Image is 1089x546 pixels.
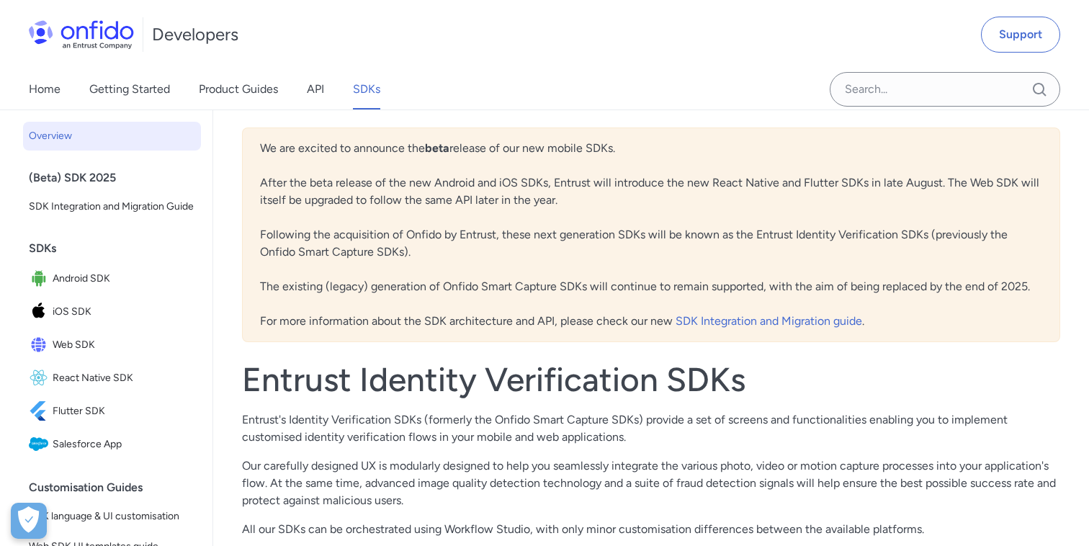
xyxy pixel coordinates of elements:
[830,72,1060,107] input: Onfido search input field
[53,302,195,322] span: iOS SDK
[53,434,195,455] span: Salesforce App
[242,521,1060,538] p: All our SDKs can be orchestrated using Workflow Studio, with only minor customisation differences...
[23,429,201,460] a: IconSalesforce AppSalesforce App
[242,411,1060,446] p: Entrust's Identity Verification SDKs (formerly the Onfido Smart Capture SDKs) provide a set of sc...
[29,234,207,263] div: SDKs
[152,23,238,46] h1: Developers
[981,17,1060,53] a: Support
[23,296,201,328] a: IconiOS SDKiOS SDK
[29,335,53,355] img: IconWeb SDK
[11,503,47,539] button: Open Preferences
[29,269,53,289] img: IconAndroid SDK
[676,314,862,328] a: SDK Integration and Migration guide
[89,69,170,109] a: Getting Started
[29,401,53,421] img: IconFlutter SDK
[23,329,201,361] a: IconWeb SDKWeb SDK
[23,122,201,151] a: Overview
[23,362,201,394] a: IconReact Native SDKReact Native SDK
[29,69,60,109] a: Home
[53,335,195,355] span: Web SDK
[425,141,449,155] b: beta
[29,473,207,502] div: Customisation Guides
[29,434,53,455] img: IconSalesforce App
[23,263,201,295] a: IconAndroid SDKAndroid SDK
[199,69,278,109] a: Product Guides
[29,20,134,49] img: Onfido Logo
[29,368,53,388] img: IconReact Native SDK
[242,359,1060,400] h1: Entrust Identity Verification SDKs
[23,192,201,221] a: SDK Integration and Migration Guide
[29,508,195,525] span: SDK language & UI customisation
[29,127,195,145] span: Overview
[242,127,1060,342] div: We are excited to announce the release of our new mobile SDKs. After the beta release of the new ...
[353,69,380,109] a: SDKs
[53,269,195,289] span: Android SDK
[29,164,207,192] div: (Beta) SDK 2025
[307,69,324,109] a: API
[11,503,47,539] div: Cookie Preferences
[53,368,195,388] span: React Native SDK
[29,198,195,215] span: SDK Integration and Migration Guide
[53,401,195,421] span: Flutter SDK
[242,457,1060,509] p: Our carefully designed UX is modularly designed to help you seamlessly integrate the various phot...
[29,302,53,322] img: IconiOS SDK
[23,502,201,531] a: SDK language & UI customisation
[23,395,201,427] a: IconFlutter SDKFlutter SDK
